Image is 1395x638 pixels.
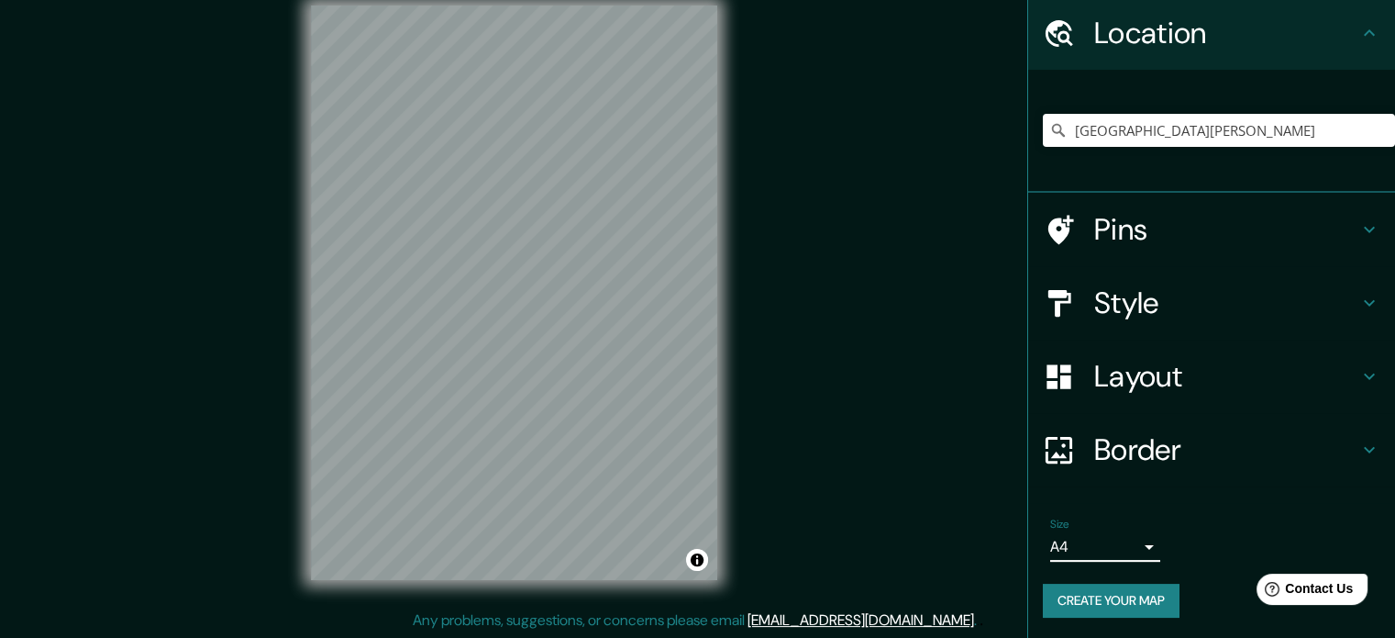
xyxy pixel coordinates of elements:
button: Create your map [1043,584,1179,618]
a: [EMAIL_ADDRESS][DOMAIN_NAME] [747,610,974,630]
div: . [980,610,983,632]
label: Size [1050,517,1069,532]
iframe: Help widget launcher [1232,566,1375,618]
input: Pick your city or area [1043,114,1395,147]
p: Any problems, suggestions, or concerns please email . [413,610,977,632]
h4: Layout [1094,358,1358,395]
div: A4 [1050,532,1160,562]
canvas: Map [311,6,717,580]
div: Border [1028,413,1395,487]
div: Layout [1028,340,1395,413]
div: Style [1028,266,1395,340]
h4: Pins [1094,211,1358,248]
h4: Border [1094,431,1358,468]
div: . [977,610,980,632]
div: Pins [1028,193,1395,266]
h4: Location [1094,15,1358,51]
h4: Style [1094,285,1358,321]
button: Toggle attribution [686,549,708,571]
